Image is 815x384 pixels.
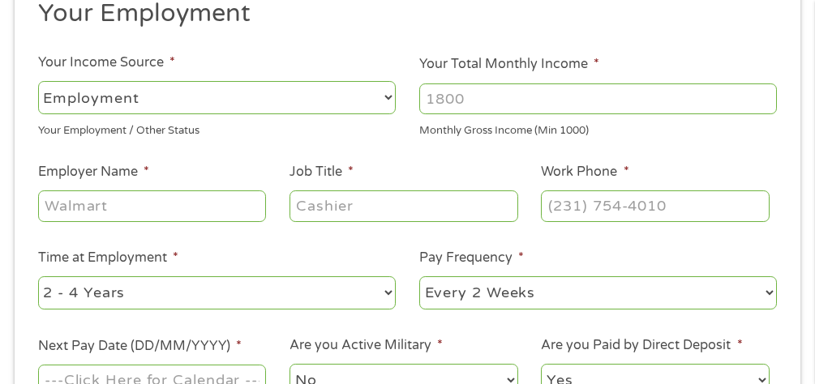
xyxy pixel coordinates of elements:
[419,117,777,139] div: Monthly Gross Income (Min 1000)
[290,190,517,221] input: Cashier
[290,337,443,354] label: Are you Active Military
[38,190,266,221] input: Walmart
[290,164,354,181] label: Job Title
[38,338,242,355] label: Next Pay Date (DD/MM/YYYY)
[38,117,396,139] div: Your Employment / Other Status
[541,337,742,354] label: Are you Paid by Direct Deposit
[38,250,178,267] label: Time at Employment
[541,164,628,181] label: Work Phone
[541,190,769,221] input: (231) 754-4010
[419,56,599,73] label: Your Total Monthly Income
[419,83,777,114] input: 1800
[419,250,524,267] label: Pay Frequency
[38,164,149,181] label: Employer Name
[38,54,175,71] label: Your Income Source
